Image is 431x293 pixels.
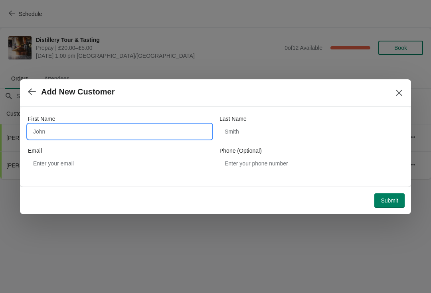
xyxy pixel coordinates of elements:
[392,86,406,100] button: Close
[28,115,55,123] label: First Name
[219,147,262,155] label: Phone (Optional)
[41,87,115,96] h2: Add New Customer
[381,197,398,204] span: Submit
[219,156,403,171] input: Enter your phone number
[28,147,42,155] label: Email
[219,115,247,123] label: Last Name
[374,193,405,208] button: Submit
[219,124,403,139] input: Smith
[28,156,212,171] input: Enter your email
[28,124,212,139] input: John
